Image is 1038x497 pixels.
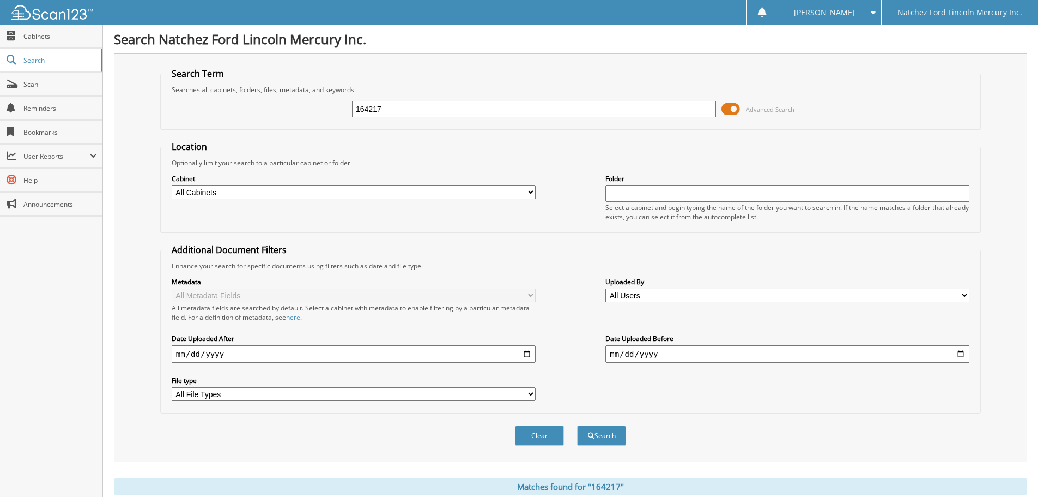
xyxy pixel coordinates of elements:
[515,426,564,446] button: Clear
[172,345,536,363] input: start
[23,200,97,209] span: Announcements
[114,30,1027,48] h1: Search Natchez Ford Lincoln Mercury Inc.
[166,244,292,256] legend: Additional Document Filters
[286,313,300,322] a: here
[605,174,969,183] label: Folder
[794,9,855,16] span: [PERSON_NAME]
[23,80,97,89] span: Scan
[166,158,975,167] div: Optionally limit your search to a particular cabinet or folder
[577,426,626,446] button: Search
[172,303,536,322] div: All metadata fields are searched by default. Select a cabinet with metadata to enable filtering b...
[114,478,1027,495] div: Matches found for "164217"
[605,334,969,343] label: Date Uploaded Before
[172,334,536,343] label: Date Uploaded After
[605,345,969,363] input: end
[605,203,969,221] div: Select a cabinet and begin typing the name of the folder you want to search in. If the name match...
[23,176,97,185] span: Help
[166,85,975,94] div: Searches all cabinets, folders, files, metadata, and keywords
[172,174,536,183] label: Cabinet
[897,9,1022,16] span: Natchez Ford Lincoln Mercury Inc.
[166,141,213,153] legend: Location
[11,5,93,20] img: scan123-logo-white.svg
[23,32,97,41] span: Cabinets
[166,68,229,80] legend: Search Term
[746,105,794,113] span: Advanced Search
[23,104,97,113] span: Reminders
[172,376,536,385] label: File type
[166,261,975,271] div: Enhance your search for specific documents using filters such as date and file type.
[605,277,969,286] label: Uploaded By
[23,128,97,137] span: Bookmarks
[23,56,95,65] span: Search
[23,152,89,161] span: User Reports
[172,277,536,286] label: Metadata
